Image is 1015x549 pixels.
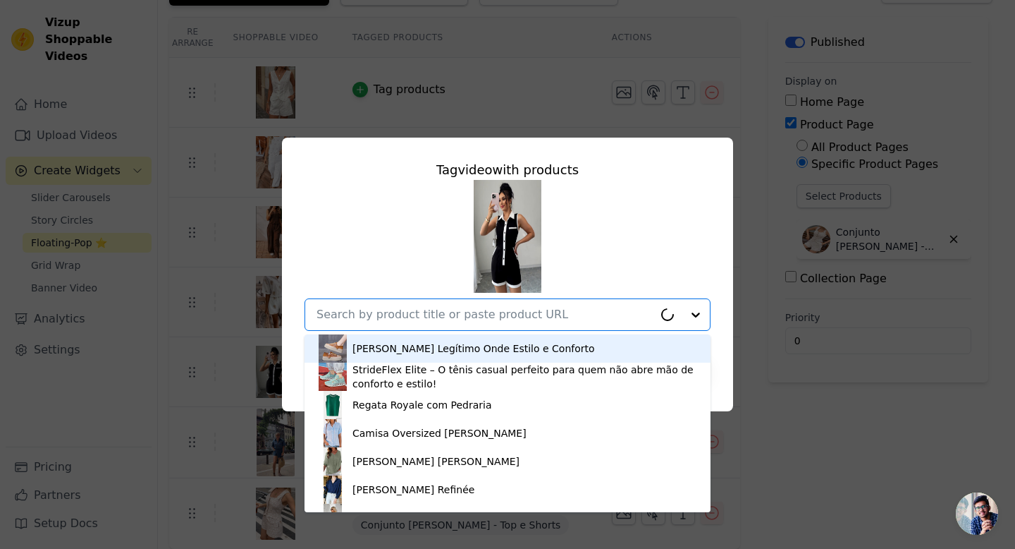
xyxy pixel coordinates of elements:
input: Search by product title or paste product URL [316,306,653,323]
img: product thumbnail [319,476,347,504]
div: Bate-papo aberto [956,493,998,535]
img: product thumbnail [319,504,347,532]
img: product thumbnail [319,391,347,419]
img: product thumbnail [319,419,347,447]
div: [PERSON_NAME] Refinée [352,483,474,497]
img: tn-23c0944bbce54291a971b59052c16594.png [474,180,541,293]
div: Camisa Oversized [PERSON_NAME] [352,426,527,440]
img: product thumbnail [319,363,347,391]
div: Blusa [PERSON_NAME] [352,511,465,525]
div: StrideFlex Elite – O tênis casual perfeito para quem não abre mão de conforto e estilo! [352,363,696,391]
div: [PERSON_NAME] Legítimo Onde Estilo e Conforto [352,342,595,356]
img: product thumbnail [319,334,347,363]
div: [PERSON_NAME] [PERSON_NAME] [352,454,519,469]
div: Regata Royale com Pedraria [352,398,492,412]
div: Tag video with products [304,160,710,180]
img: product thumbnail [319,447,347,476]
